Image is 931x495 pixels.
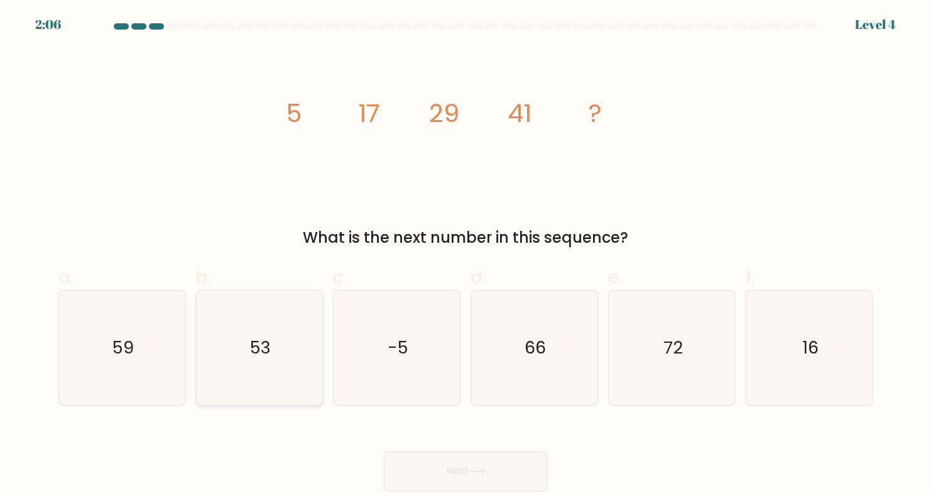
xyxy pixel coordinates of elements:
[286,96,302,131] tspan: 5
[589,96,602,131] tspan: ?
[58,265,73,289] span: a.
[508,96,531,131] tspan: 41
[35,15,61,34] div: 2:06
[358,96,380,131] tspan: 17
[525,336,546,360] text: 66
[663,336,682,360] text: 72
[196,265,211,289] span: b.
[384,451,547,491] button: Next
[429,96,459,131] tspan: 29
[608,265,622,289] span: e.
[471,265,486,289] span: d.
[802,336,818,360] text: 16
[112,336,134,360] text: 59
[66,226,865,249] div: What is the next number in this sequence?
[333,265,347,289] span: c.
[745,265,754,289] span: f.
[250,336,271,360] text: 53
[855,15,896,34] div: Level 4
[388,336,408,360] text: -5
